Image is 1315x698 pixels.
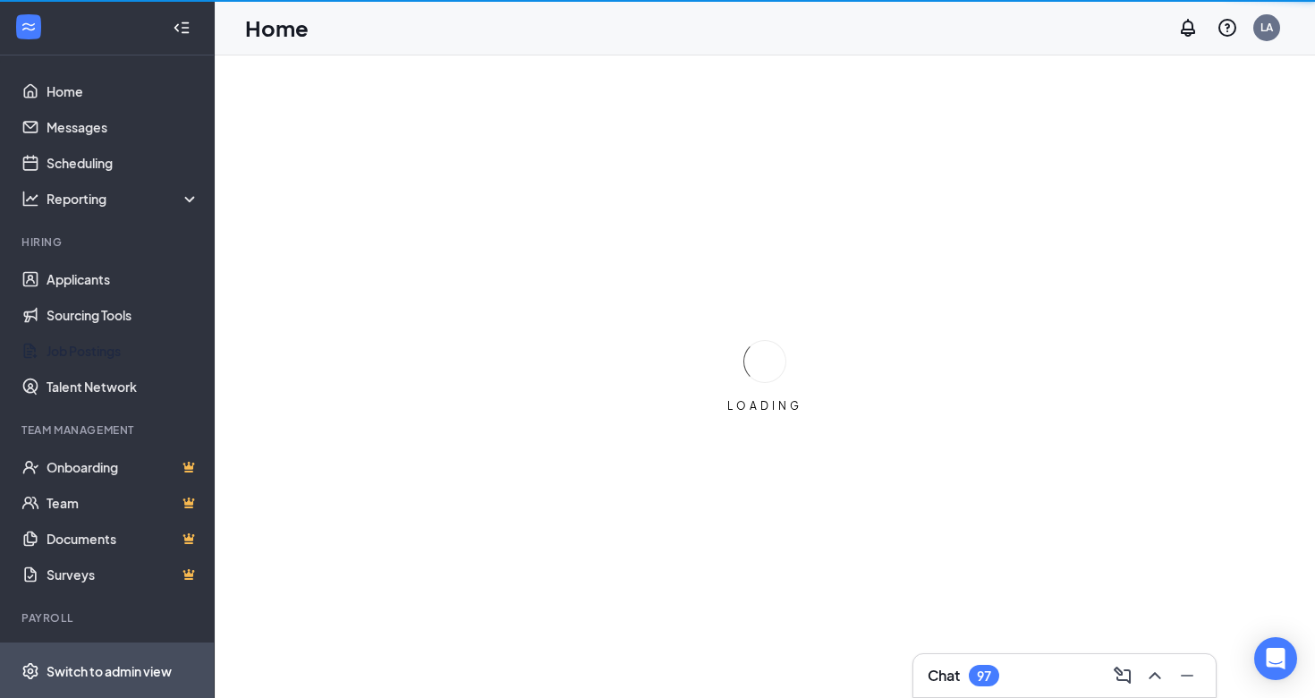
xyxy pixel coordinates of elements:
[720,398,810,413] div: LOADING
[47,369,199,404] a: Talent Network
[1177,17,1199,38] svg: Notifications
[47,145,199,181] a: Scheduling
[21,662,39,680] svg: Settings
[1176,665,1198,686] svg: Minimize
[47,333,199,369] a: Job Postings
[47,521,199,557] a: DocumentsCrown
[928,666,960,685] h3: Chat
[47,637,199,673] a: PayrollCrown
[47,297,199,333] a: Sourcing Tools
[47,662,172,680] div: Switch to admin view
[21,234,196,250] div: Hiring
[47,485,199,521] a: TeamCrown
[21,422,196,438] div: Team Management
[1112,665,1133,686] svg: ComposeMessage
[47,190,200,208] div: Reporting
[1173,661,1201,690] button: Minimize
[1254,637,1297,680] div: Open Intercom Messenger
[20,18,38,36] svg: WorkstreamLogo
[47,109,199,145] a: Messages
[21,610,196,626] div: Payroll
[47,449,199,485] a: OnboardingCrown
[1260,20,1273,35] div: LA
[1141,661,1169,690] button: ChevronUp
[47,261,199,297] a: Applicants
[21,190,39,208] svg: Analysis
[47,73,199,109] a: Home
[245,13,309,43] h1: Home
[173,19,191,37] svg: Collapse
[47,557,199,592] a: SurveysCrown
[1108,661,1137,690] button: ComposeMessage
[1217,17,1238,38] svg: QuestionInfo
[1144,665,1166,686] svg: ChevronUp
[977,668,991,684] div: 97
